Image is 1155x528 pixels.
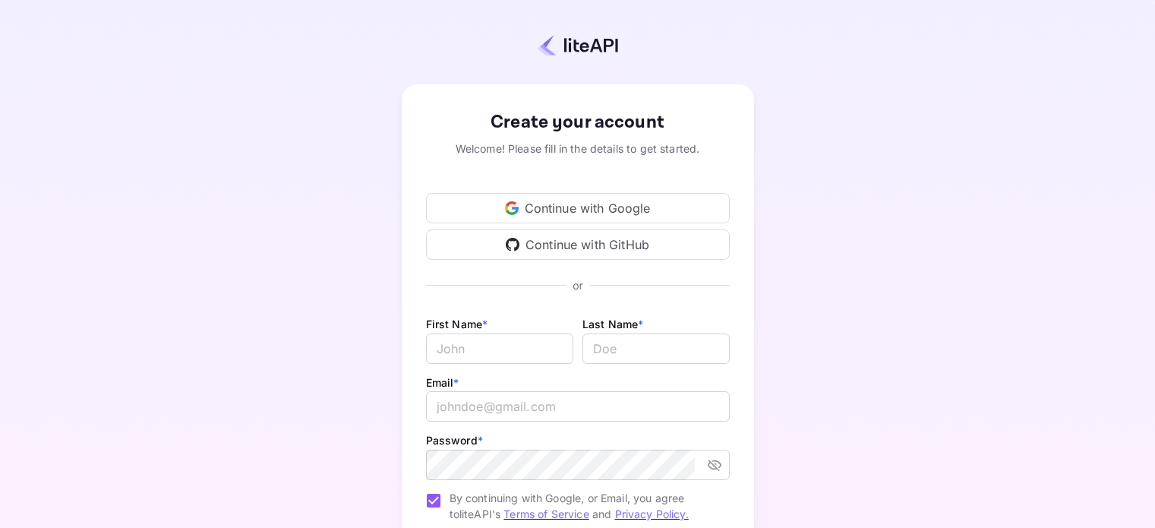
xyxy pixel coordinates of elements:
[701,451,728,479] button: toggle password visibility
[615,507,689,520] a: Privacy Policy.
[426,229,730,260] div: Continue with GitHub
[450,490,718,522] span: By continuing with Google, or Email, you agree to liteAPI's and
[426,391,730,422] input: johndoe@gmail.com
[426,334,573,364] input: John
[426,318,488,330] label: First Name
[426,376,459,389] label: Email
[426,193,730,223] div: Continue with Google
[426,434,483,447] label: Password
[503,507,589,520] a: Terms of Service
[582,318,644,330] label: Last Name
[582,334,730,364] input: Doe
[426,141,730,157] div: Welcome! Please fill in the details to get started.
[426,109,730,136] div: Create your account
[538,34,618,56] img: liteapi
